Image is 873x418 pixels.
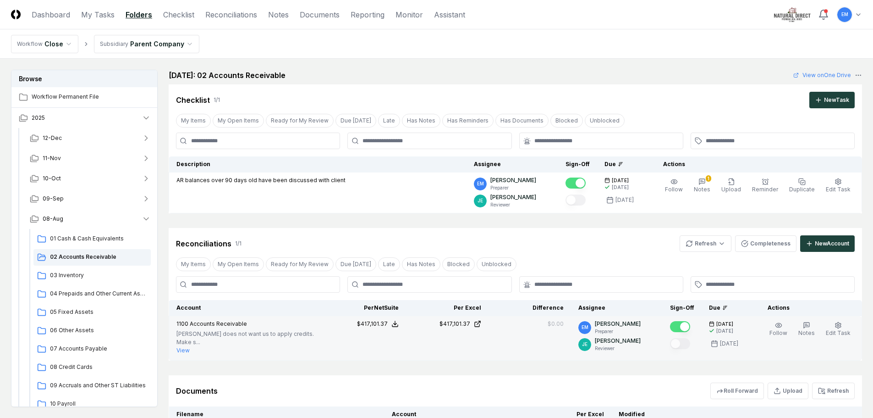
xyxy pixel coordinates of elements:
[582,341,587,348] span: JE
[710,383,764,399] button: Roll Forward
[789,186,815,193] span: Duplicate
[33,323,151,339] a: 06 Other Assets
[81,9,115,20] a: My Tasks
[585,114,625,128] button: Unblocked
[812,383,855,399] button: Refresh
[571,300,663,316] th: Assignee
[716,321,733,328] span: [DATE]
[824,320,852,339] button: Edit Task
[190,320,247,327] span: Accounts Receivable
[769,329,787,336] span: Follow
[612,177,629,184] span: [DATE]
[798,329,815,336] span: Notes
[694,186,710,193] span: Notes
[752,186,778,193] span: Reminder
[490,193,536,201] p: [PERSON_NAME]
[768,320,789,339] button: Follow
[22,148,158,168] button: 11-Nov
[176,320,188,327] span: 1100
[836,6,853,23] button: EM
[213,257,264,271] button: My Open Items
[566,195,586,206] button: Mark complete
[324,300,406,316] th: Per NetSuite
[176,257,211,271] button: My Items
[335,257,376,271] button: Due Today
[550,114,583,128] button: Blocked
[774,7,811,22] img: Natural Direct logo
[357,320,388,328] div: $417,101.37
[50,234,147,243] span: 01 Cash & Cash Equivalents
[266,257,334,271] button: Ready for My Review
[11,10,21,19] img: Logo
[615,196,634,204] div: [DATE]
[176,176,346,184] p: AR balances over 90 days old have been discussed with client
[33,341,151,357] a: 07 Accounts Payable
[709,304,746,312] div: Due
[612,184,629,191] div: [DATE]
[11,87,158,107] a: Workflow Permanent File
[50,400,147,408] span: 10 Payroll
[477,257,516,271] button: Unblocked
[490,201,536,208] p: Reviewer
[378,257,400,271] button: Late
[670,338,690,349] button: Mark complete
[815,240,849,248] div: New Account
[477,180,484,187] span: EM
[663,300,702,316] th: Sign-Off
[33,286,151,302] a: 04 Prepaids and Other Current Assets
[826,329,851,336] span: Edit Task
[22,189,158,209] button: 09-Sep
[665,186,683,193] span: Follow
[176,385,218,396] div: Documents
[205,9,257,20] a: Reconciliations
[22,209,158,229] button: 08-Aug
[50,326,147,334] span: 06 Other Assets
[300,9,340,20] a: Documents
[50,363,147,371] span: 08 Credit Cards
[22,168,158,189] button: 10-Oct
[33,231,151,247] a: 01 Cash & Cash Equivalents
[760,304,855,312] div: Actions
[706,175,711,182] div: 1
[787,176,817,195] button: Duplicate
[826,186,851,193] span: Edit Task
[793,71,851,79] a: View onOne Drive
[22,128,158,148] button: 12-Dec
[43,174,61,183] span: 10-Oct
[663,176,685,195] button: Follow
[11,108,158,128] button: 2025
[43,215,63,223] span: 08-Aug
[395,9,423,20] a: Monitor
[214,96,220,104] div: 1 / 1
[434,9,465,20] a: Assistant
[595,328,641,335] p: Preparer
[442,257,475,271] button: Blocked
[32,9,70,20] a: Dashboard
[357,320,399,328] button: $417,101.37
[735,235,796,252] button: Completeness
[176,304,317,312] div: Account
[467,156,558,173] th: Assignee
[32,93,151,101] span: Workflow Permanent File
[548,320,564,328] div: $0.00
[33,249,151,266] a: 02 Accounts Receivable
[495,114,549,128] button: Has Documents
[680,235,731,252] button: Refresh
[50,381,147,390] span: 09 Accruals and Other ST Liabilities
[595,320,641,328] p: [PERSON_NAME]
[442,114,494,128] button: Has Reminders
[11,35,199,53] nav: breadcrumb
[169,156,467,173] th: Description
[50,308,147,316] span: 05 Fixed Assets
[100,40,128,48] div: Subsidiary
[824,96,849,104] div: New Task
[235,240,242,248] div: 1 / 1
[566,178,586,189] button: Mark complete
[50,253,147,261] span: 02 Accounts Receivable
[43,195,64,203] span: 09-Sep
[213,114,264,128] button: My Open Items
[33,359,151,376] a: 08 Credit Cards
[17,40,43,48] div: Workflow
[439,320,470,328] div: $417,101.37
[692,176,712,195] button: 1Notes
